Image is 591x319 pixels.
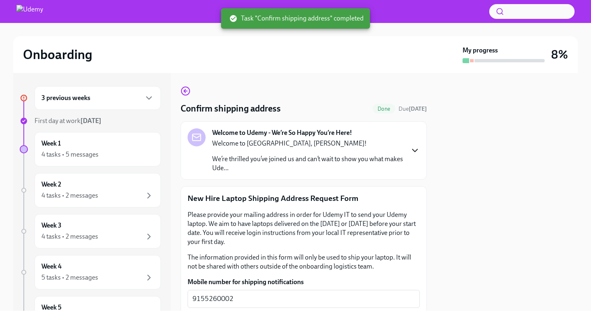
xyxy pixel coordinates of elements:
[20,173,161,207] a: Week 24 tasks • 2 messages
[20,255,161,289] a: Week 45 tasks • 2 messages
[41,150,98,159] div: 4 tasks • 5 messages
[212,155,403,173] p: We’re thrilled you’ve joined us and can’t wait to show you what makes Ude...
[41,273,98,282] div: 5 tasks • 2 messages
[463,46,498,55] strong: My progress
[192,294,415,304] textarea: 9155260002
[41,180,61,189] h6: Week 2
[23,46,92,63] h2: Onboarding
[399,105,427,113] span: August 22nd, 2025 11:00
[229,14,364,23] span: Task "Confirm shipping address" completed
[20,132,161,166] a: Week 14 tasks • 5 messages
[373,106,395,112] span: Done
[188,193,420,204] p: New Hire Laptop Shipping Address Request Form
[188,210,420,246] p: Please provide your mailing address in order for Udemy IT to send your Udemy laptop. We aim to ha...
[20,116,161,125] a: First day at work[DATE]
[212,139,403,148] p: Welcome to [GEOGRAPHIC_DATA], [PERSON_NAME]!
[41,232,98,241] div: 4 tasks • 2 messages
[181,103,281,115] h4: Confirm shipping address
[41,139,61,148] h6: Week 1
[80,117,101,125] strong: [DATE]
[16,5,43,18] img: Udemy
[41,93,90,103] h6: 3 previous weeks
[34,117,101,125] span: First day at work
[41,221,62,230] h6: Week 3
[41,191,98,200] div: 4 tasks • 2 messages
[34,86,161,110] div: 3 previous weeks
[41,262,62,271] h6: Week 4
[409,105,427,112] strong: [DATE]
[399,105,427,112] span: Due
[212,128,352,137] strong: Welcome to Udemy - We’re So Happy You’re Here!
[551,47,568,62] h3: 8%
[188,278,420,287] label: Mobile number for shipping notifications
[188,253,420,271] p: The information provided in this form will only be used to ship your laptop. It will not be share...
[20,214,161,248] a: Week 34 tasks • 2 messages
[41,303,62,312] h6: Week 5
